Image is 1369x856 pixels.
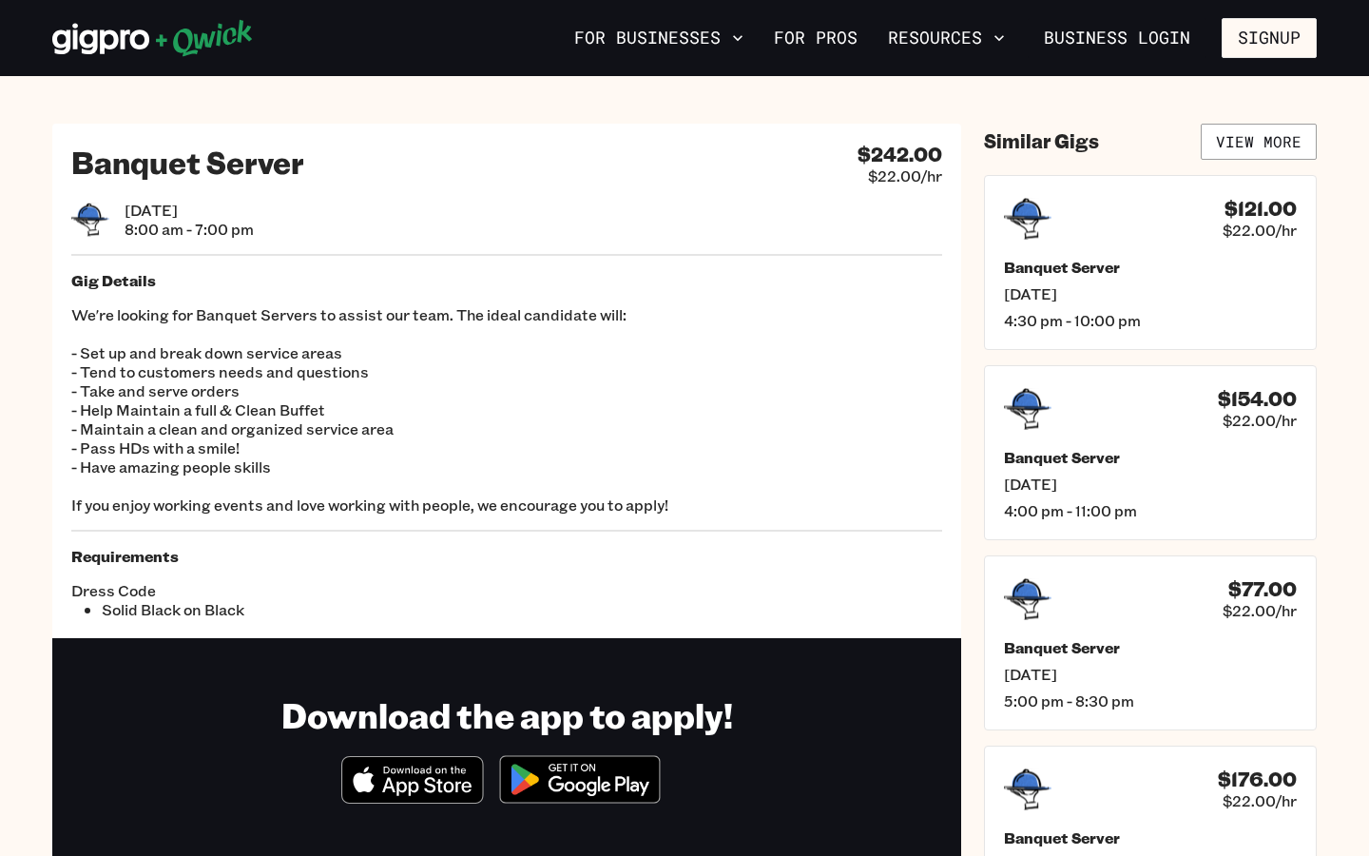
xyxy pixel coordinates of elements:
button: Resources [880,22,1012,54]
span: 4:30 pm - 10:00 pm [1004,311,1297,330]
span: $22.00/hr [1223,601,1297,620]
span: 5:00 pm - 8:30 pm [1004,691,1297,710]
h4: $176.00 [1218,768,1297,791]
h5: Banquet Server [1004,258,1297,277]
span: [DATE] [1004,665,1297,684]
h4: $121.00 [1224,197,1297,221]
span: $22.00/hr [1223,791,1297,810]
button: Signup [1222,18,1317,58]
h4: $77.00 [1228,577,1297,601]
h4: $154.00 [1218,387,1297,411]
a: View More [1201,124,1317,160]
a: Download on the App Store [341,788,484,807]
h2: Banquet Server [71,143,304,181]
a: $77.00$22.00/hrBanquet Server[DATE]5:00 pm - 8:30 pm [984,555,1317,730]
span: $22.00/hr [868,166,942,185]
a: For Pros [766,22,865,54]
span: [DATE] [125,201,254,220]
img: Get it on Google Play [488,744,672,815]
h5: Banquet Server [1004,448,1297,467]
h5: Banquet Server [1004,828,1297,847]
span: [DATE] [1004,475,1297,494]
a: $121.00$22.00/hrBanquet Server[DATE]4:30 pm - 10:00 pm [984,175,1317,350]
span: [DATE] [1004,284,1297,303]
h1: Download the app to apply! [281,693,733,736]
h4: Similar Gigs [984,129,1099,153]
h5: Banquet Server [1004,638,1297,657]
h5: Gig Details [71,271,942,290]
span: 4:00 pm - 11:00 pm [1004,501,1297,520]
a: $154.00$22.00/hrBanquet Server[DATE]4:00 pm - 11:00 pm [984,365,1317,540]
h4: $242.00 [858,143,942,166]
button: For Businesses [567,22,751,54]
p: We're looking for Banquet Servers to assist our team. The ideal candidate will: - Set up and brea... [71,305,942,515]
span: 8:00 am - 7:00 pm [125,220,254,239]
a: Business Login [1028,18,1206,58]
span: $22.00/hr [1223,411,1297,430]
span: $22.00/hr [1223,221,1297,240]
h5: Requirements [71,547,942,566]
li: Solid Black on Black [102,600,507,619]
span: Dress Code [71,581,507,600]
